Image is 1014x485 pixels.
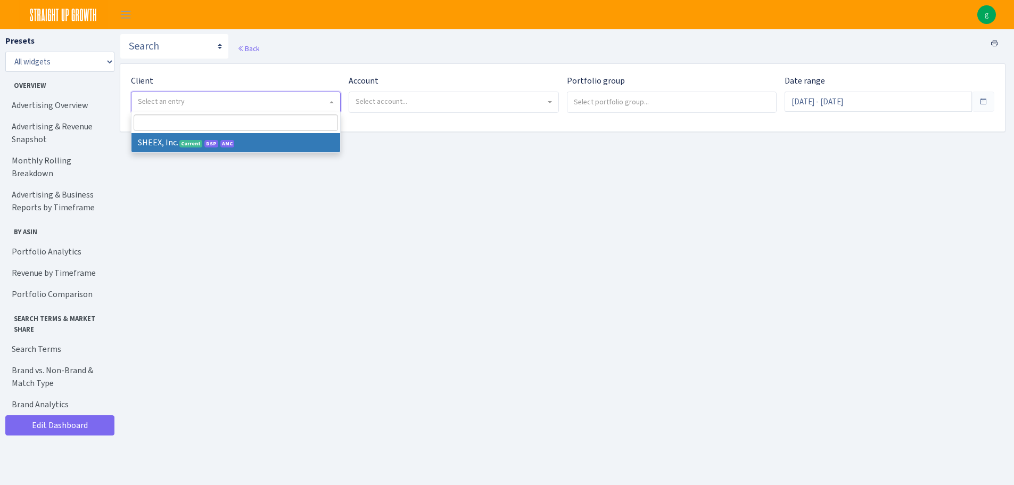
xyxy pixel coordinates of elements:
[6,223,111,237] span: By ASIN
[112,6,139,23] button: Toggle navigation
[5,241,112,262] a: Portfolio Analytics
[977,5,996,24] a: g
[977,5,996,24] img: gjoyce
[5,35,35,47] label: Presets
[5,339,112,360] a: Search Terms
[204,140,218,147] span: DSP
[5,150,112,184] a: Monthly Rolling Breakdown
[5,284,112,305] a: Portfolio Comparison
[349,75,378,87] label: Account
[567,75,625,87] label: Portfolio group
[5,184,112,218] a: Advertising & Business Reports by Timeframe
[6,76,111,91] span: Overview
[356,96,407,106] span: Select account...
[5,116,112,150] a: Advertising & Revenue Snapshot
[237,44,259,53] a: Back
[5,262,112,284] a: Revenue by Timeframe
[785,75,825,87] label: Date range
[5,360,112,394] a: Brand vs. Non-Brand & Match Type
[5,394,112,415] a: Brand Analytics
[179,140,202,147] span: Current
[138,96,185,106] span: Select an entry
[5,95,112,116] a: Advertising Overview
[5,415,114,435] a: Edit Dashboard
[6,309,111,334] span: Search Terms & Market Share
[131,75,153,87] label: Client
[567,92,776,111] input: Select portfolio group...
[220,140,234,147] span: AMC
[131,133,340,152] li: SHEEX, Inc.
